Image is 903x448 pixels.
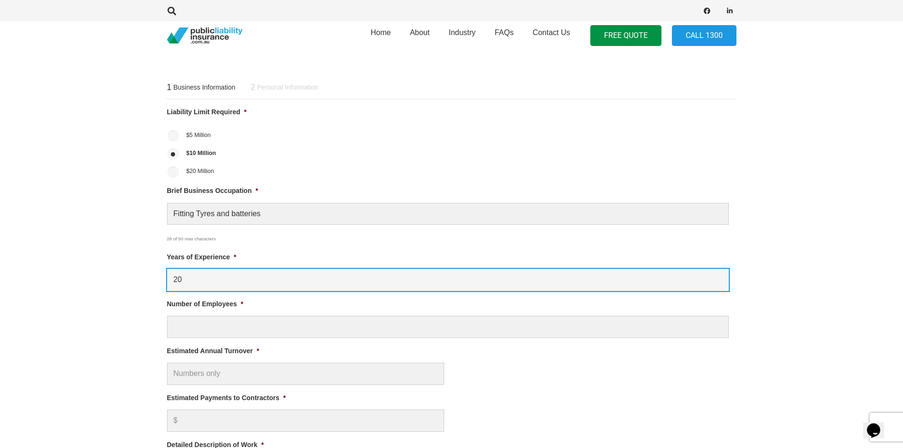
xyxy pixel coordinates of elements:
[672,25,736,46] a: Call 1300
[186,167,214,175] label: $20 Million
[863,410,894,439] iframe: chat widget
[167,186,258,195] label: Brief Business Occupation
[532,28,570,37] span: Contact Us
[163,7,182,15] a: Search
[257,83,318,92] span: Personal Information
[186,149,216,157] label: $10 Million
[371,28,391,37] span: Home
[173,83,235,92] span: Business Information
[167,393,286,402] label: Estimated Payments to Contractors
[700,4,714,18] a: Facebook
[251,82,255,93] span: 2
[167,410,444,432] input: $
[167,227,684,244] div: 28 of 50 max characters
[167,82,172,93] span: 1
[523,18,579,53] a: Contact Us
[410,28,430,37] span: About
[723,4,736,18] a: LinkedIn
[361,18,400,53] a: Home
[186,131,211,139] label: $5 Million
[400,18,439,53] a: About
[167,253,237,261] label: Years of Experience
[494,28,513,37] span: FAQs
[167,363,444,385] input: Numbers only
[167,347,260,355] label: Estimated Annual Turnover
[448,28,475,37] span: Industry
[439,18,485,53] a: Industry
[485,18,523,53] a: FAQs
[167,27,242,44] a: pli_logotransparent
[590,25,661,46] a: FREE QUOTE
[167,108,247,116] label: Liability Limit Required
[167,300,243,308] label: Number of Employees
